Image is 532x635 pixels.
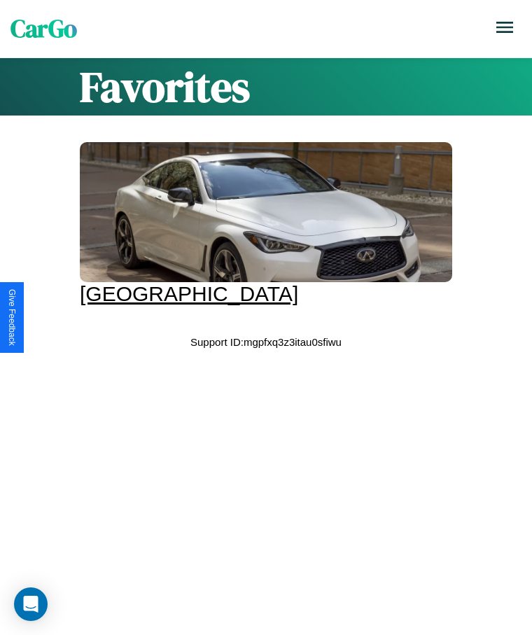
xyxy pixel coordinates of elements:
[7,289,17,346] div: Give Feedback
[190,333,342,351] p: Support ID: mgpfxq3z3itau0sfiwu
[14,587,48,621] div: Open Intercom Messenger
[80,282,452,306] div: [GEOGRAPHIC_DATA]
[80,58,452,116] h1: Favorites
[10,12,77,46] span: CarGo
